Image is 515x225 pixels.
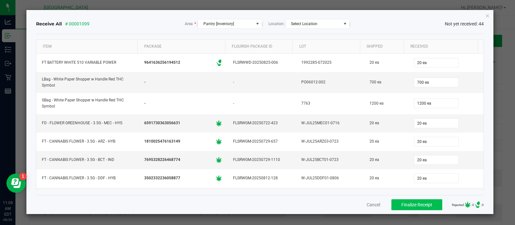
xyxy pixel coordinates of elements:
iframe: Resource center [6,173,26,193]
a: ReceivedSortable [409,42,475,50]
div: 700 ea [368,78,405,87]
input: 0 ea [414,99,459,108]
div: FT BATTERY WHITE 510 VARIABLE POWER [40,58,135,67]
input: 0 ea [414,78,459,87]
div: Received [409,42,475,50]
input: 0 ea [414,58,459,67]
div: LBag - White Paper Shopper w Handle Red THC Symbol [40,75,135,90]
div: FLSRWWD-20250825-006 [231,58,292,67]
input: 0 ea [414,155,459,164]
div: 20 ea [368,155,405,164]
div: FLSRWGM-20250729-657 [231,137,292,146]
span: Rejected: : 0 : 0 [452,202,484,208]
div: 20 ea [368,58,405,67]
input: 0 ea [414,174,459,183]
a: PackageSortable [143,42,223,50]
button: Cancel [367,202,380,208]
span: Pantry [Inventory] [203,22,234,26]
span: Number of Cannabis barcodes either fully or partially rejected [464,202,471,208]
div: - [231,78,292,87]
span: # 00001099 [65,21,89,27]
div: Shipped [365,42,401,50]
div: 7763 [300,99,360,108]
a: Flourish Package IDSortable [230,42,290,50]
span: 1810025476163149 [144,138,180,145]
span: Area [185,21,196,27]
span: 3502332236058877 [144,175,180,181]
a: ItemSortable [41,42,135,50]
div: 20 ea [368,173,405,183]
span: 7695328226468774 [144,157,180,163]
div: W-JUL25MEC01-0716 [300,118,360,128]
a: ShippedSortable [365,42,401,50]
span: Finalize Receipt [401,202,432,207]
div: W-JUL25ARZ03-0723 [300,137,360,146]
div: FLSRWGM-20250722-423 [231,118,292,128]
span: 9641636256194512 [144,60,180,66]
div: Item [41,42,135,50]
span: NO DATA FOUND [285,19,350,29]
input: 0 ea [414,119,459,128]
div: 20 ea [368,137,405,146]
input: 0 ea [414,137,459,146]
div: FLSRWGM-20250729-1110 [231,155,292,164]
div: Package [143,42,223,50]
span: - [144,100,146,107]
div: FT - CANNABIS FLOWER - 3.5G - BCT - IND [40,155,135,164]
div: - [231,99,292,108]
span: 6591730363056631 [144,120,180,126]
a: LotSortable [298,42,358,50]
button: Finalize Receipt [391,199,442,210]
button: Close [485,12,490,19]
span: Select Location [291,22,317,26]
div: FLSRWGM-20250812-128 [231,173,292,183]
div: PO06012-002 [300,78,360,87]
div: 20 ea [368,118,405,128]
div: FD - FLOWER GREENHOUSE - 3.5G - MEC - HYS [40,118,135,128]
div: Flourish Package ID [230,42,290,50]
span: Location [268,21,284,27]
span: Receive All [36,21,62,27]
span: Number of Delivery Device barcodes either fully or partially rejected [474,202,481,208]
div: Lot [298,42,358,50]
span: Not yet received: 44 [445,21,484,27]
span: - [144,79,146,85]
iframe: Resource center unread badge [19,173,27,180]
div: W-JUL25DDF01-0806 [300,173,360,183]
div: FT - CANNABIS FLOWER - 3.5G - ARZ - HYB [40,137,135,146]
div: SBag - White Paper Shopper w Handle Red THC Symbol [40,96,135,111]
div: 1200 ea [368,99,405,108]
div: W-JUL25BCT01-0723 [300,155,360,164]
div: 1992285-072025 [300,58,360,67]
div: FT - CANNABIS FLOWER - 3.5G - DDF - HYB [40,173,135,183]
